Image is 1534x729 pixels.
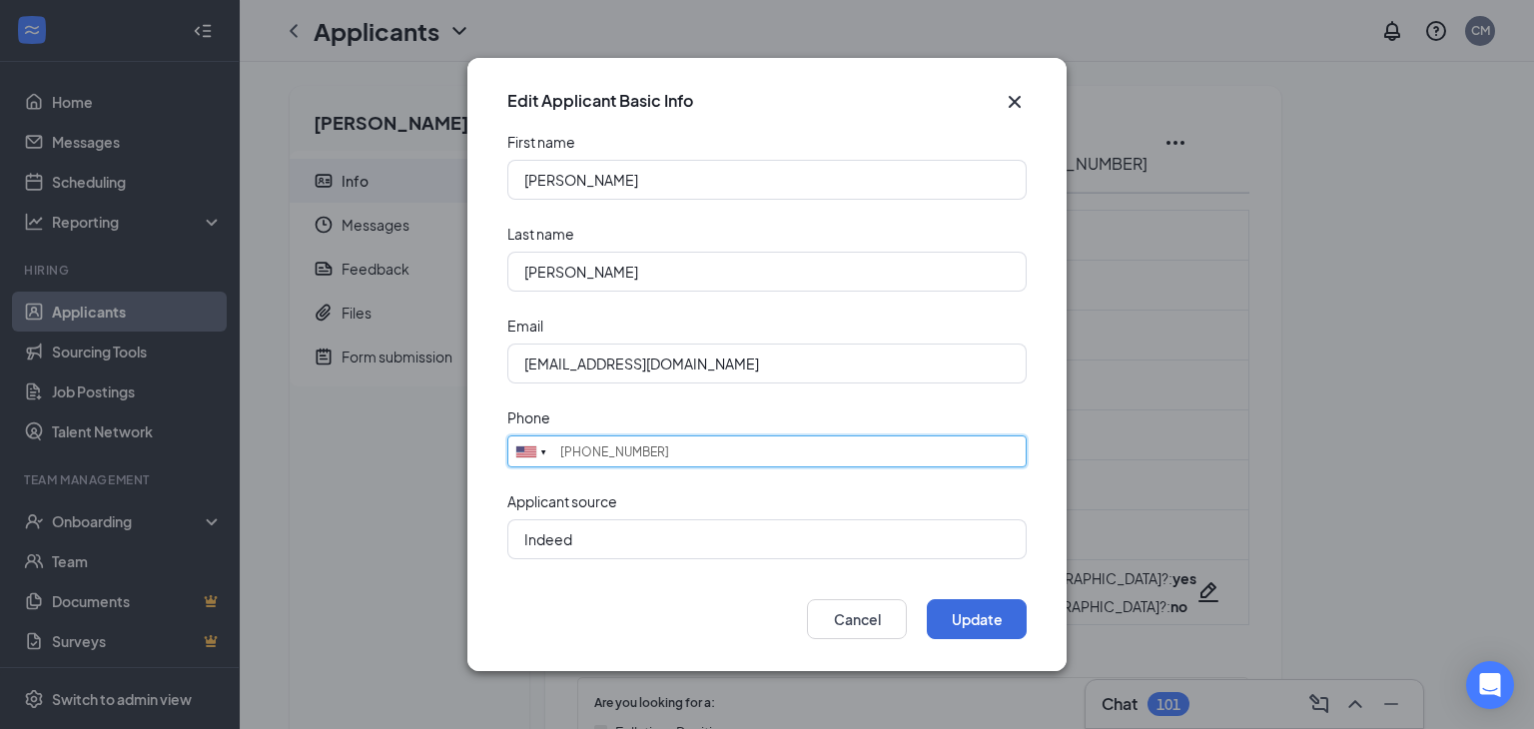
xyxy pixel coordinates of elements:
[507,407,550,427] div: Phone
[507,316,543,336] div: Email
[507,160,1027,200] input: Enter applicant first name
[507,435,1027,467] input: (201) 555-0123
[507,344,1027,383] input: Enter applicant email
[1003,90,1027,114] button: Close
[507,491,617,511] div: Applicant source
[508,436,554,466] div: United States: +1
[507,519,1027,559] input: Enter applicant source
[927,599,1027,639] button: Update
[1466,661,1514,709] div: Open Intercom Messenger
[1003,90,1027,114] svg: Cross
[507,224,574,244] div: Last name
[807,599,907,639] button: Cancel
[507,90,693,112] h3: Edit Applicant Basic Info
[507,252,1027,292] input: Enter applicant last name
[507,132,575,152] div: First name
